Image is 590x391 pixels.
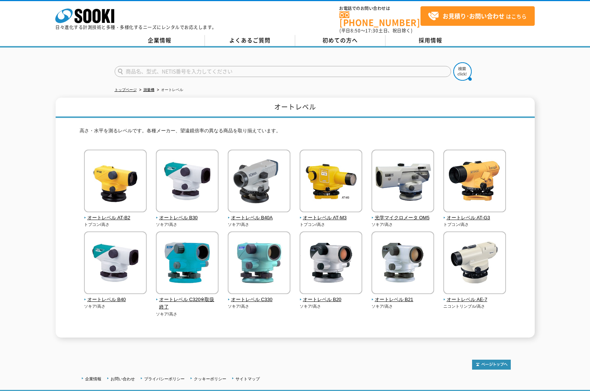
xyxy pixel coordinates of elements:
span: 8:50 [350,27,361,34]
a: オートレベル B20 [300,289,363,304]
span: オートレベル AT-G3 [443,214,506,222]
span: オートレベル B20 [300,296,363,304]
a: サイトマップ [235,377,260,381]
a: オートレベル B40A [228,207,291,222]
img: オートレベル B40 [84,231,147,296]
span: オートレベル C320※取扱終了 [156,296,219,311]
span: オートレベル B30 [156,214,219,222]
p: ソキア/高さ [371,303,434,310]
span: 光学マイクロメータ OM5 [371,214,434,222]
img: btn_search.png [453,62,472,81]
p: ソキア/高さ [371,221,434,228]
span: オートレベル B40A [228,214,291,222]
img: オートレベル AT-G3 [443,150,506,214]
span: オートレベル AE-7 [443,296,506,304]
img: オートレベル AE-7 [443,231,506,296]
span: オートレベル B21 [371,296,434,304]
a: クッキーポリシー [194,377,226,381]
a: 光学マイクロメータ OM5 [371,207,434,222]
p: ソキア/高さ [84,303,147,310]
img: オートレベル AT-B2 [84,150,147,214]
img: オートレベル B20 [300,231,362,296]
a: オートレベル AE-7 [443,289,506,304]
a: トップページ [115,88,137,92]
a: オートレベル C330 [228,289,291,304]
span: 初めての方へ [322,36,358,44]
p: トプコン/高さ [443,221,506,228]
span: オートレベル AT-B2 [84,214,147,222]
span: はこちら [428,11,527,22]
p: ソキア/高さ [228,303,291,310]
a: 採用情報 [385,35,476,46]
img: オートレベル B21 [371,231,434,296]
p: 高さ・水平を測るレベルです。各種メーカー、望遠鏡倍率の異なる商品を取り揃えています。 [80,127,511,139]
span: 17:30 [365,27,378,34]
h1: オートレベル [56,98,535,118]
img: 光学マイクロメータ OM5 [371,150,434,214]
a: オートレベル AT-G3 [443,207,506,222]
p: トプコン/高さ [84,221,147,228]
p: ソキア/高さ [156,311,219,317]
a: 企業情報 [85,377,101,381]
a: オートレベル B40 [84,289,147,304]
a: オートレベル B30 [156,207,219,222]
a: プライバシーポリシー [144,377,185,381]
span: オートレベル AT-M3 [300,214,363,222]
a: お見積り･お問い合わせはこちら [420,6,535,26]
a: オートレベル C320※取扱終了 [156,289,219,311]
img: オートレベル B40A [228,150,290,214]
a: オートレベル AT-M3 [300,207,363,222]
a: オートレベル B21 [371,289,434,304]
p: ソキア/高さ [228,221,291,228]
p: 日々進化する計測技術と多種・多様化するニーズにレンタルでお応えします。 [55,25,217,29]
p: ソキア/高さ [300,303,363,310]
span: オートレベル C330 [228,296,291,304]
strong: お見積り･お問い合わせ [443,11,505,20]
a: よくあるご質問 [205,35,295,46]
span: お電話でのお問い合わせは [339,6,420,11]
a: オートレベル AT-B2 [84,207,147,222]
a: [PHONE_NUMBER] [339,11,420,27]
li: オートレベル [156,86,183,94]
a: 企業情報 [115,35,205,46]
a: 初めての方へ [295,35,385,46]
a: お問い合わせ [111,377,135,381]
a: 測量機 [143,88,154,92]
img: オートレベル B30 [156,150,219,214]
span: (平日 ～ 土日、祝日除く) [339,27,412,34]
p: ソキア/高さ [156,221,219,228]
p: トプコン/高さ [300,221,363,228]
p: ニコントリンブル/高さ [443,303,506,310]
img: オートレベル C320※取扱終了 [156,231,219,296]
input: 商品名、型式、NETIS番号を入力してください [115,66,451,77]
span: オートレベル B40 [84,296,147,304]
img: オートレベル C330 [228,231,290,296]
img: オートレベル AT-M3 [300,150,362,214]
img: トップページへ [472,360,511,370]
